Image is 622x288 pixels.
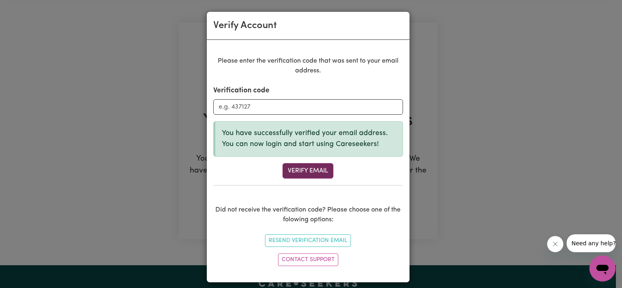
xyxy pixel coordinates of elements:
[213,56,403,76] p: Please enter the verification code that was sent to your email address.
[547,236,563,252] iframe: Close message
[283,163,333,179] button: Verify Email
[589,255,615,281] iframe: Button to launch messaging window
[213,205,403,225] p: Did not receive the verification code? Please choose one of the folowing options:
[213,18,277,33] div: Verify Account
[567,234,615,252] iframe: Message from company
[5,6,49,12] span: Need any help?
[213,99,403,115] input: e.g. 437127
[222,128,396,150] p: You have successfully verified your email address. You can now login and start using Careseekers!
[265,234,351,247] button: Resend Verification Email
[213,85,269,96] label: Verification code
[278,253,338,266] a: Contact Support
